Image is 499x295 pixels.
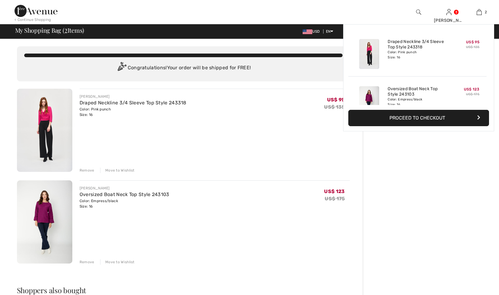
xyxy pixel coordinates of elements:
div: Remove [80,259,94,265]
s: US$ 175 [466,92,479,96]
img: search the website [416,8,421,16]
span: EN [326,29,333,34]
img: 1ère Avenue [15,5,57,17]
div: Congratulations! Your order will be shipped for FREE! [24,62,343,74]
a: Draped Neckline 3/4 Sleeve Top Style 243318 [388,39,447,50]
span: US$ 95 [466,40,479,44]
img: Draped Neckline 3/4 Sleeve Top Style 243318 [359,39,379,69]
h2: Shoppers also bought [17,287,350,294]
span: USD [303,29,322,34]
a: Oversized Boat Neck Top Style 243103 [388,86,447,97]
div: Remove [80,168,94,173]
span: US$ 95 [327,97,345,103]
img: Congratulation2.svg [116,62,128,74]
div: Color: Pink punch Size: 16 [80,107,186,117]
div: [PERSON_NAME] [80,94,186,99]
a: Oversized Boat Neck Top Style 243103 [80,192,169,197]
s: US$ 135 [466,45,479,49]
s: US$ 175 [325,196,345,202]
div: [PERSON_NAME] [434,17,464,24]
img: My Bag [477,8,482,16]
div: < Continue Shopping [15,17,51,22]
span: 2 [485,9,487,15]
span: US$ 123 [464,87,479,91]
div: Color: Pink punch Size: 16 [388,50,447,60]
s: US$ 135 [324,104,345,110]
a: 2 [464,8,494,16]
img: Oversized Boat Neck Top Style 243103 [17,180,72,264]
img: Oversized Boat Neck Top Style 243103 [359,86,379,116]
span: My Shopping Bag ( Items) [15,27,84,33]
div: Move to Wishlist [100,168,135,173]
span: 2 [64,26,67,34]
img: Draped Neckline 3/4 Sleeve Top Style 243318 [17,89,72,172]
div: Color: Empress/black Size: 16 [388,97,447,107]
a: Draped Neckline 3/4 Sleeve Top Style 243318 [80,100,186,106]
div: Move to Wishlist [100,259,135,265]
img: My Info [446,8,451,16]
div: [PERSON_NAME] [80,185,169,191]
img: US Dollar [303,29,312,34]
a: Sign In [446,9,451,15]
span: US$ 123 [324,188,345,194]
div: Color: Empress/black Size: 16 [80,198,169,209]
button: Proceed to Checkout [348,110,489,126]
